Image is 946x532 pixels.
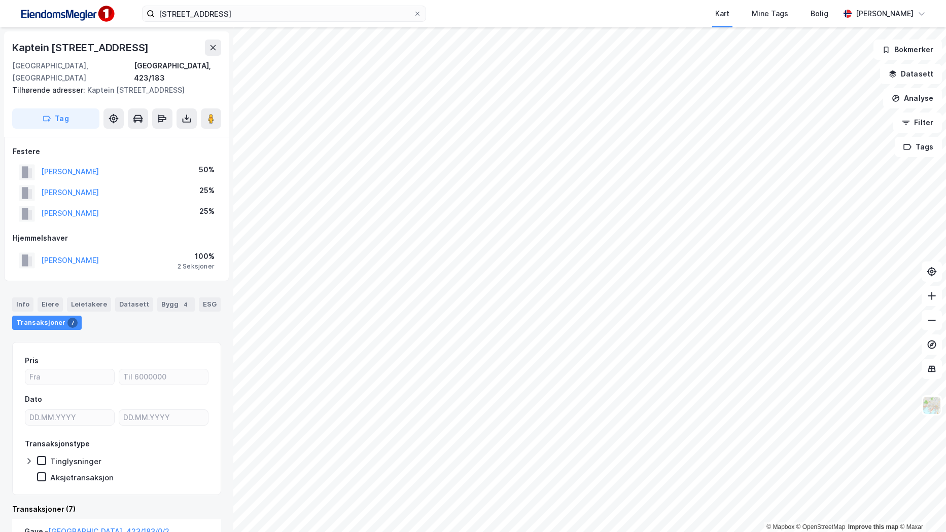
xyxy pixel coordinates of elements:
[67,297,111,312] div: Leietakere
[12,40,151,56] div: Kaptein [STREET_ADDRESS]
[178,250,215,262] div: 100%
[895,483,946,532] div: Kontrollprogram for chat
[178,262,215,271] div: 2 Seksjoner
[115,297,153,312] div: Datasett
[12,84,213,96] div: Kaptein [STREET_ADDRESS]
[12,108,99,129] button: Tag
[880,64,942,84] button: Datasett
[856,8,914,20] div: [PERSON_NAME]
[25,410,114,425] input: DD.MM.YYYY
[199,205,215,217] div: 25%
[25,369,114,385] input: Fra
[199,184,215,197] div: 25%
[25,355,39,367] div: Pris
[12,60,134,84] div: [GEOGRAPHIC_DATA], [GEOGRAPHIC_DATA]
[16,3,118,25] img: F4PB6Px+NJ5v8B7XTbfpPpyloAAAAASUVORK5CYII=
[134,60,221,84] div: [GEOGRAPHIC_DATA], 423/183
[12,297,33,312] div: Info
[13,145,221,158] div: Festere
[895,137,942,157] button: Tags
[50,473,114,482] div: Aksjetransaksjon
[199,297,221,312] div: ESG
[883,88,942,108] button: Analyse
[766,523,794,530] a: Mapbox
[752,8,788,20] div: Mine Tags
[715,8,729,20] div: Kart
[25,393,42,405] div: Dato
[181,299,191,310] div: 4
[873,40,942,60] button: Bokmerker
[38,297,63,312] div: Eiere
[155,6,413,21] input: Søk på adresse, matrikkel, gårdeiere, leietakere eller personer
[922,396,941,415] img: Z
[811,8,828,20] div: Bolig
[12,503,221,515] div: Transaksjoner (7)
[25,438,90,450] div: Transaksjonstype
[67,318,78,328] div: 7
[119,369,208,385] input: Til 6000000
[796,523,846,530] a: OpenStreetMap
[119,410,208,425] input: DD.MM.YYYY
[12,316,82,330] div: Transaksjoner
[157,297,195,312] div: Bygg
[50,457,101,466] div: Tinglysninger
[893,112,942,133] button: Filter
[199,164,215,176] div: 50%
[895,483,946,532] iframe: Chat Widget
[12,86,87,94] span: Tilhørende adresser:
[13,232,221,244] div: Hjemmelshaver
[848,523,898,530] a: Improve this map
